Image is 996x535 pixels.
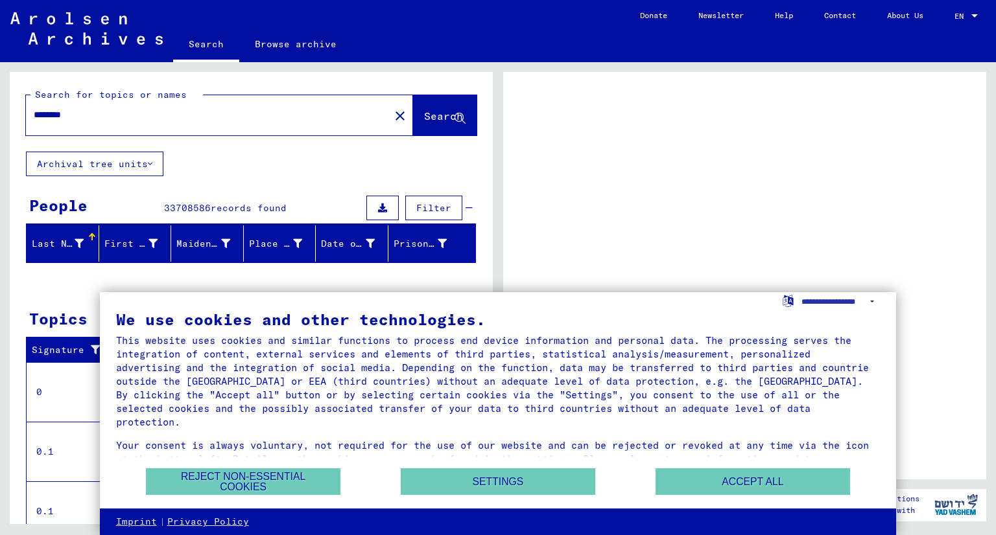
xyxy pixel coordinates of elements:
[401,468,595,495] button: Settings
[316,225,388,262] mat-header-cell: Date of Birth
[29,194,88,217] div: People
[321,237,375,251] div: Date of Birth
[211,202,287,214] span: records found
[176,237,230,251] div: Maiden Name
[424,109,463,122] span: Search
[239,28,352,60] a: Browse archive
[29,307,88,330] div: Topics
[392,108,408,124] mat-icon: close
[116,516,157,529] a: Imprint
[164,202,211,214] span: 33708586
[416,202,451,214] span: Filter
[27,422,116,481] td: 0.1
[35,89,187,100] mat-label: Search for topics or names
[405,196,462,220] button: Filter
[321,233,391,254] div: Date of Birth
[394,233,464,254] div: Prisoner #
[388,225,476,262] mat-header-cell: Prisoner #
[167,516,249,529] a: Privacy Policy
[656,468,850,495] button: Accept all
[413,95,477,135] button: Search
[387,102,413,128] button: Clear
[104,237,158,251] div: First Name
[249,237,303,251] div: Place of Birth
[26,152,163,176] button: Archival tree units
[146,468,340,495] button: Reject non-essential cookies
[173,28,239,62] a: Search
[932,488,980,521] img: yv_logo.png
[104,233,174,254] div: First Name
[176,233,246,254] div: Maiden Name
[32,233,100,254] div: Last Name
[27,225,99,262] mat-header-cell: Last Name
[116,312,881,327] div: We use cookies and other technologies.
[116,438,881,479] div: Your consent is always voluntary, not required for the use of our website and can be rejected or ...
[244,225,316,262] mat-header-cell: Place of Birth
[99,225,172,262] mat-header-cell: First Name
[116,334,881,429] div: This website uses cookies and similar functions to process end device information and personal da...
[171,225,244,262] mat-header-cell: Maiden Name
[10,12,163,45] img: Arolsen_neg.svg
[394,237,447,251] div: Prisoner #
[954,12,969,21] span: EN
[32,340,119,361] div: Signature
[27,362,116,422] td: 0
[249,233,319,254] div: Place of Birth
[32,343,106,357] div: Signature
[32,237,84,251] div: Last Name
